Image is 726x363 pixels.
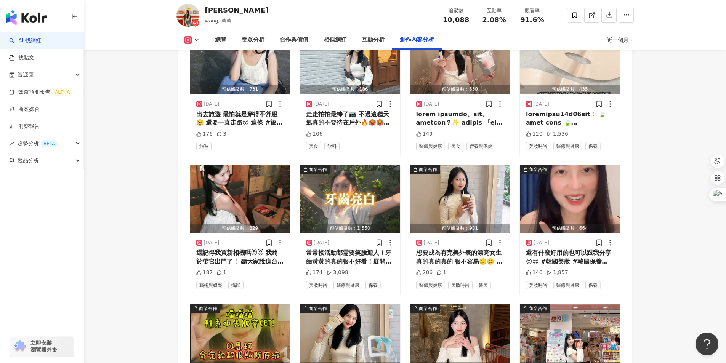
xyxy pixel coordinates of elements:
div: 商業合作 [199,305,217,312]
div: 3,098 [327,269,348,277]
div: 常常接活動都需要笑臉迎人！牙齒黃黃的真的很不好看！展開自信的笑 ✨ 打造亮白齒色 就從這裡開始！ 這間位於板橋的牙齒亮白專門店 專注於提供無侵入、無傷害性的亮白噴劑服務，讓你在輕鬆自在的過程中，... [306,249,394,266]
div: 預估觸及數：1,550 [300,224,400,233]
div: 3 [216,130,226,138]
img: post-image [190,165,290,233]
a: 洞察報告 [9,123,40,130]
button: 商業合作預估觸及數：664 [520,165,620,233]
span: rise [9,141,14,146]
img: chrome extension [12,340,27,352]
span: wang, 萬萬 [205,18,231,24]
div: 預估觸及數：530 [410,85,510,94]
div: 1,857 [547,269,568,277]
div: [DATE] [204,240,220,246]
div: [DATE] [424,240,439,246]
button: 商業合作預估觸及數：435 [520,26,620,94]
img: post-image [190,26,290,94]
span: 10,088 [443,16,469,24]
div: 預估觸及數：829 [190,224,290,233]
div: [DATE] [314,240,329,246]
span: 飲料 [324,142,340,150]
span: 醫療與健康 [553,142,582,150]
a: searchAI 找網紅 [9,37,41,45]
div: [DATE] [204,101,220,107]
div: 近三個月 [607,34,634,46]
div: 還有什麼好用的也可以跟我分享😍😍 #韓國美妝 #韓國保養品 #韓國必買 #保養品推薦 #保濕 #拉提 [526,249,614,266]
span: 資源庫 [18,66,34,83]
button: 商業合作預估觸及數：1,550 [300,165,400,233]
span: 美食 [448,142,463,150]
span: 保養 [585,142,601,150]
div: 1 [216,269,226,277]
span: 保養 [585,281,601,289]
div: 創作內容分析 [400,35,434,45]
span: 91.6% [520,16,544,24]
span: 美妝時尚 [526,142,550,150]
div: 商業合作 [529,166,547,173]
div: 互動分析 [362,35,385,45]
span: 營養與保健 [466,142,495,150]
div: [DATE] [314,101,329,107]
div: 商業合作 [419,305,437,312]
div: [PERSON_NAME] [205,5,269,15]
div: 120 [526,130,543,138]
div: 互動率 [480,7,509,14]
div: 206 [416,269,433,277]
span: 立即安裝 瀏覽器外掛 [30,339,57,353]
span: 美妝時尚 [526,281,550,289]
div: 174 [306,269,323,277]
span: 旅遊 [196,142,212,150]
div: BETA [40,140,58,147]
img: logo [6,10,47,25]
a: 找貼文 [9,54,34,62]
img: post-image [300,26,400,94]
button: 預估觸及數：186 [300,26,400,94]
img: post-image [410,26,510,94]
div: [DATE] [534,101,549,107]
span: 競品分析 [18,152,39,169]
span: 趨勢分析 [18,135,58,152]
div: 受眾分析 [242,35,264,45]
div: 還記得我買新相機嗎😻😻 我終於帶它出門了！ 聽大家說這台不適合夜晚拍攝 但是我覺得很有氛圍呀😍😍😍 #復古氛圍 #單眼相機 #相機 #相機推薦 #閃光 [196,249,284,266]
span: 醫美 [476,281,491,289]
span: 醫療與健康 [416,142,445,150]
div: 總覽 [215,35,226,45]
div: loremipsu14d06sit！ 🍃amet cons 🍃 adipiscing？elits！ DOEIUSMODTE in Utlabo etdoloremagnaali❤️ ✨ E ad... [526,110,614,127]
span: 2.08% [482,16,506,24]
div: 176 [196,130,213,138]
div: 商業合作 [309,166,327,173]
span: 醫療與健康 [416,281,445,289]
div: 觀看率 [518,7,547,14]
div: 出去旅遊 最怕就是穿得不舒服🥺 還要一直走路😵 這條 #旅行必備牛仔褲 完全幫我解決了！ ✨ 貼心細節設計： ✔ 鬆緊腰設計 → 不用費力拉拉扯扯，穿脫超方便 ✔ 上寬下窄版型 → 輕鬆遮肉，視... [196,110,284,127]
img: post-image [520,26,620,94]
span: 醫療與健康 [333,281,362,289]
div: 走走拍拍最棒了📷 不過這種天氣真的不要待在戶外🔥🥵🥵🥵 #咖啡日常 #中山咖啡廳 #甜點店 #中山商圈 [306,110,394,127]
a: 商案媒合 [9,106,40,113]
span: 攝影 [228,281,244,289]
button: 商業合作預估觸及數：530 [410,26,510,94]
div: 預估觸及數：435 [520,85,620,94]
div: [DATE] [534,240,549,246]
div: [DATE] [424,101,439,107]
div: 預估觸及數：731 [190,85,290,94]
span: 美妝時尚 [448,281,473,289]
div: 149 [416,130,433,138]
img: post-image [300,165,400,233]
div: 106 [306,130,323,138]
div: 預估觸及數：186 [300,85,400,94]
div: 預估觸及數：664 [520,224,620,233]
img: post-image [520,165,620,233]
button: 預估觸及數：829 [190,165,290,233]
div: 商業合作 [309,305,327,312]
div: 商業合作 [529,305,547,312]
a: chrome extension立即安裝 瀏覽器外掛 [10,336,74,357]
div: 商業合作 [419,166,437,173]
span: 醫療與健康 [553,281,582,289]
img: KOL Avatar [176,4,199,27]
img: post-image [410,165,510,233]
span: 藝術與娛樂 [196,281,225,289]
div: 1 [436,269,446,277]
div: 想要成為有完美外表的漂亮女生真的真的真的 很不容易🥲🥲 一定很多人都跟我有一樣的問題！ 淚溝凹陷+下巴線條不夠漂亮 維持下巴線條最快速的方法就是！！打玻尿酸！！ 這次來到「九五太承」醫美診所施打... [416,249,504,266]
iframe: Help Scout Beacon - Open [696,333,718,355]
div: 追蹤數 [442,7,471,14]
div: 預估觸及數：981 [410,224,510,233]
